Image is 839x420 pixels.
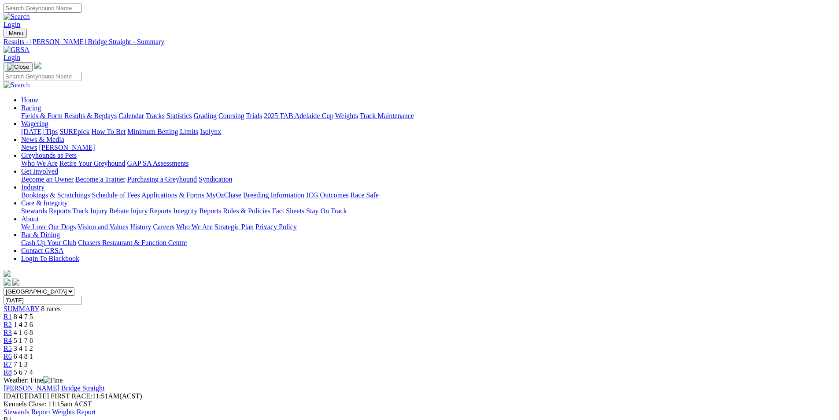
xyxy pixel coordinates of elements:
[153,223,174,230] a: Careers
[21,104,41,112] a: Racing
[4,13,30,21] img: Search
[51,392,142,400] span: 11:51AM(ACST)
[21,231,60,238] a: Bar & Dining
[75,175,126,183] a: Become a Trainer
[21,223,835,231] div: About
[21,207,835,215] div: Care & Integrity
[21,128,835,136] div: Wagering
[4,353,12,360] a: R6
[4,368,12,376] a: R8
[14,368,33,376] span: 5 6 7 4
[21,167,58,175] a: Get Involved
[194,112,217,119] a: Grading
[4,4,81,13] input: Search
[127,175,197,183] a: Purchasing a Greyhound
[64,112,117,119] a: Results & Replays
[7,63,29,71] img: Close
[21,191,90,199] a: Bookings & Scratchings
[21,199,68,207] a: Care & Integrity
[21,175,74,183] a: Become an Owner
[118,112,144,119] a: Calendar
[4,296,81,305] input: Select date
[59,160,126,167] a: Retire Your Greyhound
[14,353,33,360] span: 6 4 8 1
[4,400,835,408] div: Kennels Close: 11:15am ACST
[72,207,129,215] a: Track Injury Rebate
[9,30,23,37] span: Menu
[4,321,12,328] a: R2
[166,112,192,119] a: Statistics
[4,361,12,368] a: R7
[14,313,33,320] span: 8 4 7 5
[14,345,33,352] span: 3 4 1 2
[21,152,77,159] a: Greyhounds as Pets
[21,175,835,183] div: Get Involved
[255,223,297,230] a: Privacy Policy
[21,144,37,151] a: News
[4,392,26,400] span: [DATE]
[21,223,76,230] a: We Love Our Dogs
[306,207,347,215] a: Stay On Track
[12,279,19,286] img: twitter.svg
[78,239,187,246] a: Chasers Restaurant & Function Centre
[4,313,12,320] a: R1
[4,46,30,54] img: GRSA
[21,191,835,199] div: Industry
[21,215,39,223] a: About
[21,207,70,215] a: Stewards Reports
[4,72,81,81] input: Search
[176,223,213,230] a: Who We Are
[218,112,244,119] a: Coursing
[130,207,171,215] a: Injury Reports
[272,207,304,215] a: Fact Sheets
[146,112,165,119] a: Tracks
[21,183,44,191] a: Industry
[4,376,63,384] span: Weather: Fine
[51,392,92,400] span: FIRST RACE:
[4,38,835,46] a: Results - [PERSON_NAME] Bridge Straight - Summary
[306,191,348,199] a: ICG Outcomes
[360,112,414,119] a: Track Maintenance
[246,112,262,119] a: Trials
[206,191,241,199] a: MyOzChase
[4,337,12,344] a: R4
[127,128,198,135] a: Minimum Betting Limits
[14,329,33,336] span: 4 1 6 8
[52,408,96,416] a: Weights Report
[92,191,140,199] a: Schedule of Fees
[4,392,49,400] span: [DATE]
[173,207,221,215] a: Integrity Reports
[21,112,63,119] a: Fields & Form
[4,345,12,352] a: R5
[200,128,221,135] a: Isolynx
[21,160,835,167] div: Greyhounds as Pets
[21,255,79,262] a: Login To Blackbook
[4,384,104,392] a: [PERSON_NAME] Bridge Straight
[335,112,358,119] a: Weights
[243,191,304,199] a: Breeding Information
[21,239,76,246] a: Cash Up Your Club
[21,160,58,167] a: Who We Are
[4,329,12,336] a: R3
[214,223,254,230] a: Strategic Plan
[21,144,835,152] div: News & Media
[14,337,33,344] span: 5 1 7 8
[4,408,50,416] a: Stewards Report
[59,128,89,135] a: SUREpick
[199,175,232,183] a: Syndication
[14,361,28,368] span: 7 1 3
[39,144,95,151] a: [PERSON_NAME]
[223,207,270,215] a: Rules & Policies
[34,62,41,69] img: logo-grsa-white.png
[21,136,64,143] a: News & Media
[21,247,63,254] a: Contact GRSA
[264,112,333,119] a: 2025 TAB Adelaide Cup
[21,120,48,127] a: Wagering
[4,21,20,28] a: Login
